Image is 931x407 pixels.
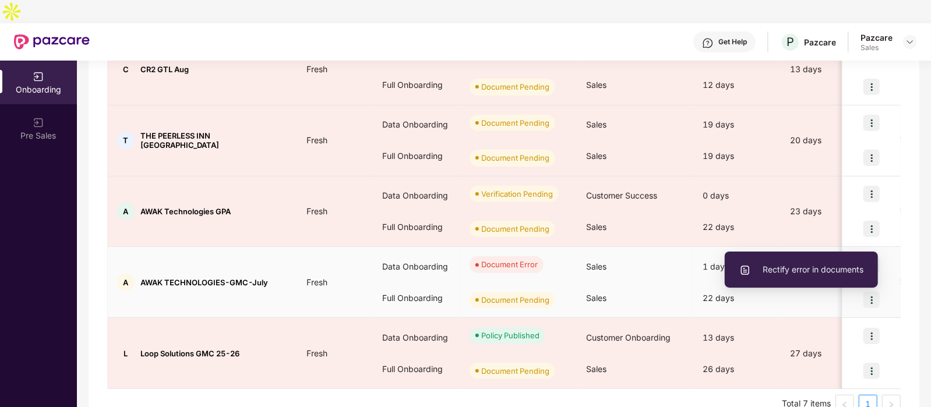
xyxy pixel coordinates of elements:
span: AWAK Technologies GPA [140,207,231,216]
span: Customer Success [586,190,657,200]
div: Verification Pending [481,188,553,200]
div: Document Pending [481,294,549,306]
div: Document Pending [481,117,549,129]
span: Sales [586,364,606,374]
div: A [117,274,135,291]
div: 19 days [693,140,781,172]
span: Sales [586,261,606,271]
span: P [787,35,794,49]
div: Document Pending [481,152,549,164]
span: Fresh [297,64,337,74]
div: 26 days [693,353,781,385]
div: Policy Published [481,330,539,341]
div: A [117,203,135,220]
img: svg+xml;base64,PHN2ZyB3aWR0aD0iMjAiIGhlaWdodD0iMjAiIHZpZXdCb3g9IjAgMCAyMCAyMCIgZmlsbD0ibm9uZSIgeG... [33,71,44,83]
img: icon [863,115,880,131]
div: Full Onboarding [373,353,460,385]
div: C [117,61,135,78]
div: Pazcare [861,32,893,43]
img: New Pazcare Logo [14,34,90,49]
span: Sales [586,119,606,129]
div: T [117,132,135,149]
div: 13 days [781,63,880,76]
div: Full Onboarding [373,140,460,172]
div: 0 days [693,180,781,211]
div: 22 days [693,211,781,243]
span: THE PEERLESS INN [GEOGRAPHIC_DATA] [140,131,288,150]
div: Document Pending [481,81,549,93]
div: 23 days [781,205,880,218]
span: Fresh [297,277,337,287]
div: Full Onboarding [373,211,460,243]
img: icon [863,292,880,308]
div: 20 days [781,134,880,147]
span: Sales [586,222,606,232]
img: svg+xml;base64,PHN2ZyBpZD0iVXBsb2FkX0xvZ3MiIGRhdGEtbmFtZT0iVXBsb2FkIExvZ3MiIHhtbG5zPSJodHRwOi8vd3... [739,264,751,276]
span: Sales [586,151,606,161]
span: Sales [586,80,606,90]
img: icon [863,328,880,344]
img: icon [863,363,880,379]
span: Customer Onboarding [586,332,671,342]
span: AWAK TECHNOLOGIES-GMC-July [140,278,268,287]
div: Data Onboarding [373,322,460,353]
div: 19 days [693,109,781,140]
div: Get Help [718,37,747,47]
img: svg+xml;base64,PHN2ZyBpZD0iRHJvcGRvd24tMzJ4MzIiIHhtbG5zPSJodHRwOi8vd3d3LnczLm9yZy8yMDAwL3N2ZyIgd2... [905,37,915,47]
div: Full Onboarding [373,69,460,101]
div: 27 days [781,347,880,360]
div: 12 days [693,69,781,101]
img: icon [863,186,880,202]
span: Loop Solutions GMC 25-26 [140,349,239,358]
div: Full Onboarding [373,282,460,314]
span: Sales [586,293,606,303]
div: 22 days [693,282,781,314]
img: icon [863,150,880,166]
img: icon [863,221,880,237]
img: svg+xml;base64,PHN2ZyB3aWR0aD0iMjAiIGhlaWdodD0iMjAiIHZpZXdCb3g9IjAgMCAyMCAyMCIgZmlsbD0ibm9uZSIgeG... [33,117,44,129]
div: Document Error [481,259,538,270]
span: Fresh [297,135,337,145]
span: Rectify error in documents [739,263,863,276]
img: icon [863,79,880,95]
div: Document Pending [481,365,549,377]
div: Document Pending [481,223,549,235]
div: Data Onboarding [373,180,460,211]
div: Pazcare [804,37,836,48]
div: 13 days [693,322,781,353]
span: Fresh [297,206,337,216]
span: Fresh [297,348,337,358]
div: Data Onboarding [373,109,460,140]
span: CR2 GTL Aug [140,65,189,74]
div: Sales [861,43,893,52]
img: svg+xml;base64,PHN2ZyBpZD0iSGVscC0zMngzMiIgeG1sbnM9Imh0dHA6Ly93d3cudzMub3JnLzIwMDAvc3ZnIiB3aWR0aD... [702,37,714,49]
div: L [117,345,135,362]
div: Data Onboarding [373,251,460,282]
div: 1 days [693,251,781,282]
